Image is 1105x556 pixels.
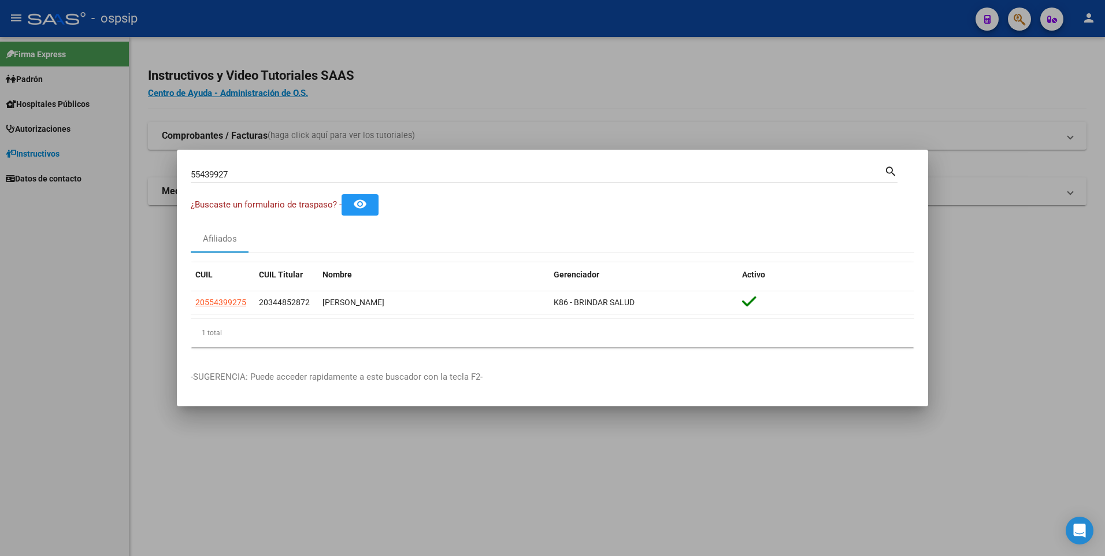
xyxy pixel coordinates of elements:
[322,296,544,309] div: [PERSON_NAME]
[554,270,599,279] span: Gerenciador
[203,232,237,246] div: Afiliados
[353,197,367,211] mat-icon: remove_red_eye
[549,262,737,287] datatable-header-cell: Gerenciador
[191,199,342,210] span: ¿Buscaste un formulario de traspaso? -
[737,262,914,287] datatable-header-cell: Activo
[191,318,914,347] div: 1 total
[191,262,254,287] datatable-header-cell: CUIL
[195,298,246,307] span: 20554399275
[1066,517,1093,544] div: Open Intercom Messenger
[259,298,310,307] span: 20344852872
[322,270,352,279] span: Nombre
[191,370,914,384] p: -SUGERENCIA: Puede acceder rapidamente a este buscador con la tecla F2-
[254,262,318,287] datatable-header-cell: CUIL Titular
[195,270,213,279] span: CUIL
[259,270,303,279] span: CUIL Titular
[742,270,765,279] span: Activo
[318,262,549,287] datatable-header-cell: Nombre
[884,164,898,177] mat-icon: search
[554,298,635,307] span: K86 - BRINDAR SALUD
